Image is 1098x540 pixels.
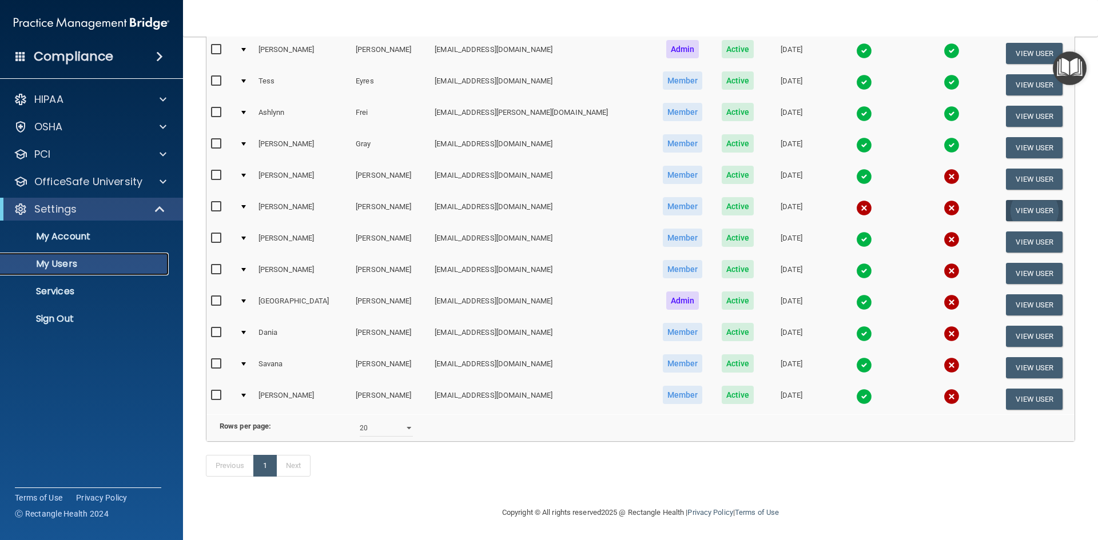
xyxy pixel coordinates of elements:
[856,294,872,310] img: tick.e7d51cea.svg
[944,137,960,153] img: tick.e7d51cea.svg
[722,166,754,184] span: Active
[1006,231,1063,253] button: View User
[663,134,703,153] span: Member
[254,383,351,414] td: [PERSON_NAME]
[722,386,754,404] span: Active
[763,226,820,258] td: [DATE]
[1006,43,1063,64] button: View User
[430,383,653,414] td: [EMAIL_ADDRESS][DOMAIN_NAME]
[722,103,754,121] span: Active
[430,226,653,258] td: [EMAIL_ADDRESS][DOMAIN_NAME]
[856,389,872,405] img: tick.e7d51cea.svg
[14,202,166,216] a: Settings
[666,40,699,58] span: Admin
[7,258,164,270] p: My Users
[254,321,351,352] td: Dania
[15,508,109,519] span: Ⓒ Rectangle Health 2024
[666,291,699,310] span: Admin
[856,326,872,342] img: tick.e7d51cea.svg
[663,103,703,121] span: Member
[14,93,166,106] a: HIPAA
[254,226,351,258] td: [PERSON_NAME]
[351,195,430,226] td: [PERSON_NAME]
[663,260,703,278] span: Member
[430,321,653,352] td: [EMAIL_ADDRESS][DOMAIN_NAME]
[276,455,311,477] a: Next
[14,175,166,189] a: OfficeSafe University
[763,352,820,383] td: [DATE]
[722,229,754,247] span: Active
[944,326,960,342] img: cross.ca9f0e7f.svg
[722,323,754,341] span: Active
[351,69,430,101] td: Eyres
[34,147,50,161] p: PCI
[1006,294,1063,315] button: View User
[763,258,820,289] td: [DATE]
[430,38,653,69] td: [EMAIL_ADDRESS][DOMAIN_NAME]
[34,175,142,189] p: OfficeSafe University
[944,200,960,216] img: cross.ca9f0e7f.svg
[944,231,960,247] img: cross.ca9f0e7f.svg
[856,43,872,59] img: tick.e7d51cea.svg
[722,260,754,278] span: Active
[856,169,872,185] img: tick.e7d51cea.svg
[432,494,849,531] div: Copyright © All rights reserved 2025 @ Rectangle Health | |
[735,508,779,517] a: Terms of Use
[944,357,960,373] img: cross.ca9f0e7f.svg
[34,93,63,106] p: HIPAA
[34,49,113,65] h4: Compliance
[15,492,62,503] a: Terms of Use
[856,106,872,122] img: tick.e7d51cea.svg
[34,202,77,216] p: Settings
[1006,137,1063,158] button: View User
[856,200,872,216] img: cross.ca9f0e7f.svg
[763,289,820,321] td: [DATE]
[763,38,820,69] td: [DATE]
[1006,389,1063,410] button: View User
[944,106,960,122] img: tick.e7d51cea.svg
[430,101,653,132] td: [EMAIL_ADDRESS][PERSON_NAME][DOMAIN_NAME]
[763,69,820,101] td: [DATE]
[663,386,703,404] span: Member
[7,286,164,297] p: Services
[687,508,733,517] a: Privacy Policy
[856,137,872,153] img: tick.e7d51cea.svg
[856,231,872,247] img: tick.e7d51cea.svg
[254,163,351,195] td: [PERSON_NAME]
[1006,74,1063,95] button: View User
[351,383,430,414] td: [PERSON_NAME]
[14,147,166,161] a: PCI
[763,383,820,414] td: [DATE]
[351,352,430,383] td: [PERSON_NAME]
[763,132,820,163] td: [DATE]
[351,38,430,69] td: [PERSON_NAME]
[351,289,430,321] td: [PERSON_NAME]
[14,12,169,35] img: PMB logo
[722,40,754,58] span: Active
[1006,200,1063,221] button: View User
[253,455,277,477] a: 1
[722,291,754,310] span: Active
[14,120,166,134] a: OSHA
[430,132,653,163] td: [EMAIL_ADDRESS][DOMAIN_NAME]
[351,163,430,195] td: [PERSON_NAME]
[1006,169,1063,190] button: View User
[722,134,754,153] span: Active
[430,289,653,321] td: [EMAIL_ADDRESS][DOMAIN_NAME]
[763,163,820,195] td: [DATE]
[430,163,653,195] td: [EMAIL_ADDRESS][DOMAIN_NAME]
[722,197,754,215] span: Active
[1006,326,1063,347] button: View User
[763,101,820,132] td: [DATE]
[351,132,430,163] td: Gray
[254,69,351,101] td: Tess
[722,354,754,373] span: Active
[351,101,430,132] td: Frei
[663,229,703,247] span: Member
[944,294,960,310] img: cross.ca9f0e7f.svg
[254,352,351,383] td: Savana
[351,258,430,289] td: [PERSON_NAME]
[34,120,63,134] p: OSHA
[430,69,653,101] td: [EMAIL_ADDRESS][DOMAIN_NAME]
[254,132,351,163] td: [PERSON_NAME]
